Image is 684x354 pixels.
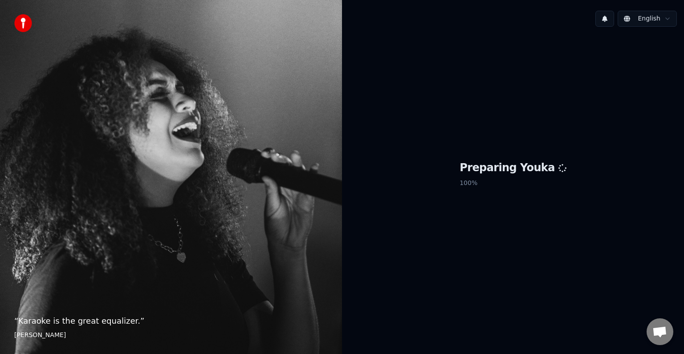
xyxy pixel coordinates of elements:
[647,318,673,345] div: Open chat
[14,315,328,327] p: “ Karaoke is the great equalizer. ”
[460,161,566,175] h1: Preparing Youka
[14,331,328,340] footer: [PERSON_NAME]
[460,175,566,191] p: 100 %
[14,14,32,32] img: youka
